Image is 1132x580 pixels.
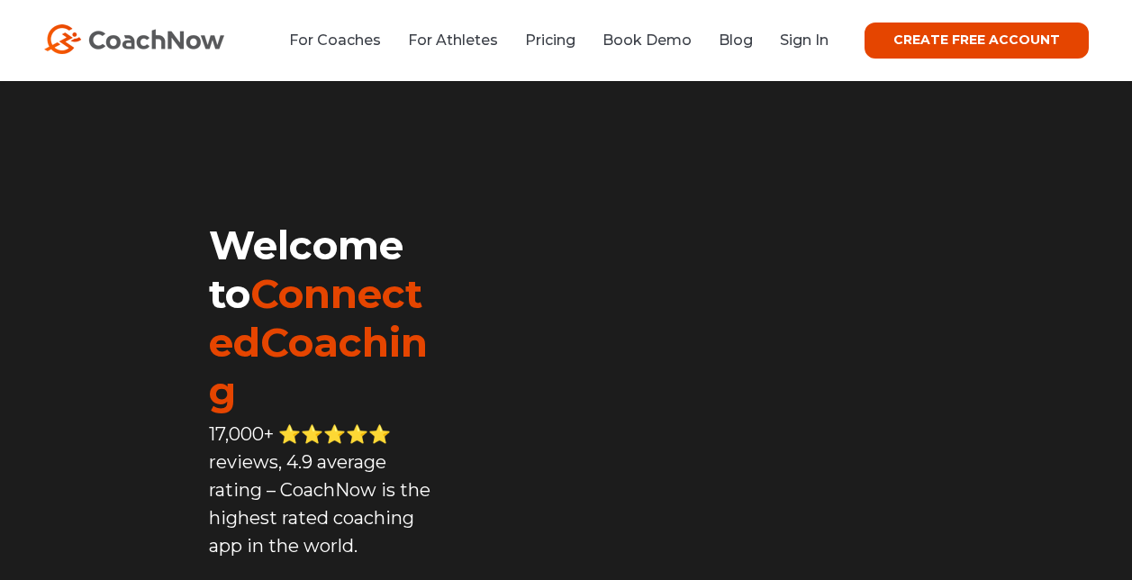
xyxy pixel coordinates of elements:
[44,24,224,54] img: CoachNow Logo
[209,269,428,415] span: ConnectedCoaching
[289,32,381,49] a: For Coaches
[525,32,575,49] a: Pricing
[865,23,1089,59] a: CREATE FREE ACCOUNT
[209,221,437,415] h1: Welcome to
[719,32,753,49] a: Blog
[209,423,430,557] span: 17,000+ ⭐️⭐️⭐️⭐️⭐️ reviews, 4.9 average rating – CoachNow is the highest rated coaching app in th...
[780,32,829,49] a: Sign In
[408,32,498,49] a: For Athletes
[602,32,692,49] a: Book Demo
